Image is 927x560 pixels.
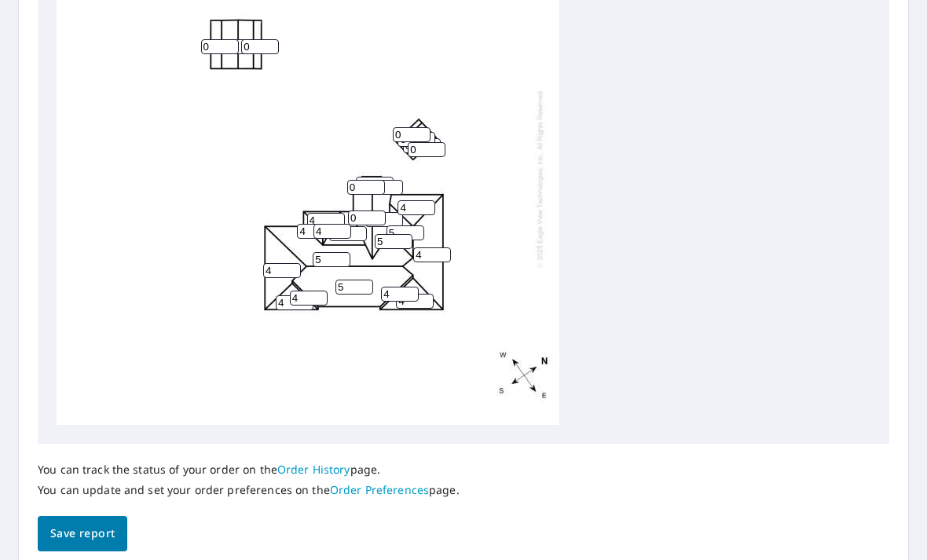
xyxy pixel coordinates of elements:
button: Save report [38,516,127,551]
a: Order Preferences [330,482,429,497]
p: You can track the status of your order on the page. [38,463,460,477]
a: Order History [277,462,350,477]
p: You can update and set your order preferences on the page. [38,483,460,497]
span: Save report [50,524,115,544]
